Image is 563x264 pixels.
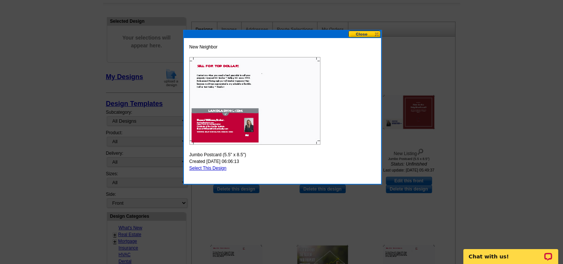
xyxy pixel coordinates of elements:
[189,57,320,145] img: backlargethumbnail.jpg
[458,241,563,264] iframe: LiveChat chat widget
[189,158,239,165] span: Created [DATE] 06:06:13
[189,151,246,158] span: Jumbo Postcard (5.5" x 8.5")
[189,44,218,50] span: New Neighbor
[189,166,227,171] a: Select This Design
